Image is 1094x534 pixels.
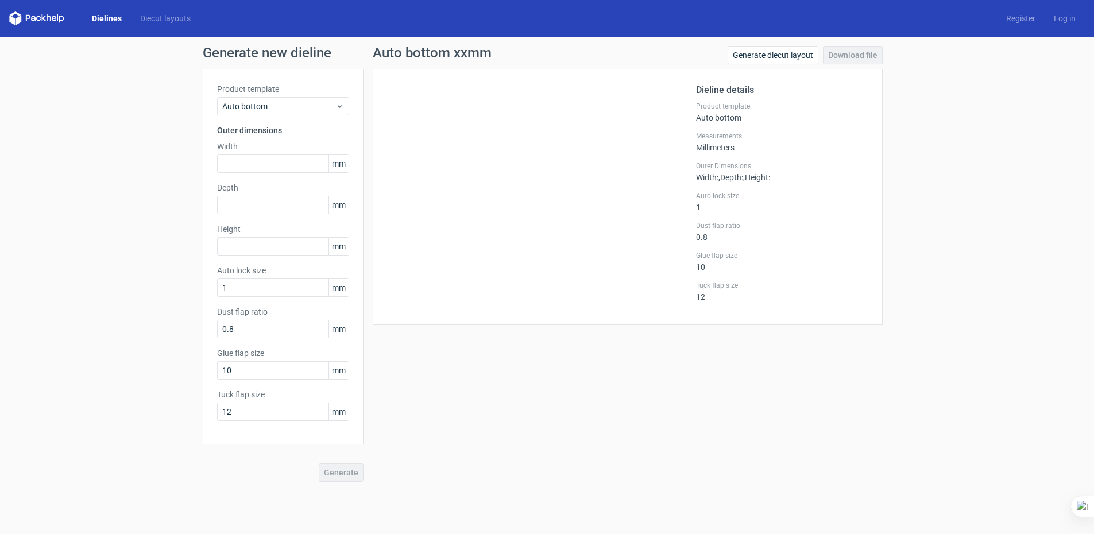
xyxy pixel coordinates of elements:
label: Glue flap size [696,251,868,260]
h1: Auto bottom xxmm [373,46,492,60]
label: Dust flap ratio [217,306,349,318]
span: mm [328,279,349,296]
div: 12 [696,281,868,301]
a: Diecut layouts [131,13,200,24]
a: Dielines [83,13,131,24]
span: mm [328,196,349,214]
span: Width : [696,173,718,182]
label: Glue flap size [217,347,349,359]
label: Outer Dimensions [696,161,868,171]
label: Auto lock size [696,191,868,200]
div: Millimeters [696,131,868,152]
label: Tuck flap size [217,389,349,400]
label: Product template [696,102,868,111]
label: Measurements [696,131,868,141]
label: Width [217,141,349,152]
h2: Dieline details [696,83,868,97]
span: mm [328,403,349,420]
label: Height [217,223,349,235]
h1: Generate new dieline [203,46,892,60]
div: 10 [696,251,868,272]
div: Auto bottom [696,102,868,122]
span: mm [328,362,349,379]
label: Tuck flap size [696,281,868,290]
span: mm [328,238,349,255]
a: Log in [1045,13,1085,24]
span: mm [328,320,349,338]
div: 1 [696,191,868,212]
label: Dust flap ratio [696,221,868,230]
a: Register [997,13,1045,24]
h3: Outer dimensions [217,125,349,136]
label: Depth [217,182,349,194]
span: , Height : [743,173,770,182]
span: mm [328,155,349,172]
a: Generate diecut layout [728,46,818,64]
span: Auto bottom [222,100,335,112]
label: Auto lock size [217,265,349,276]
span: , Depth : [718,173,743,182]
div: 0.8 [696,221,868,242]
label: Product template [217,83,349,95]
